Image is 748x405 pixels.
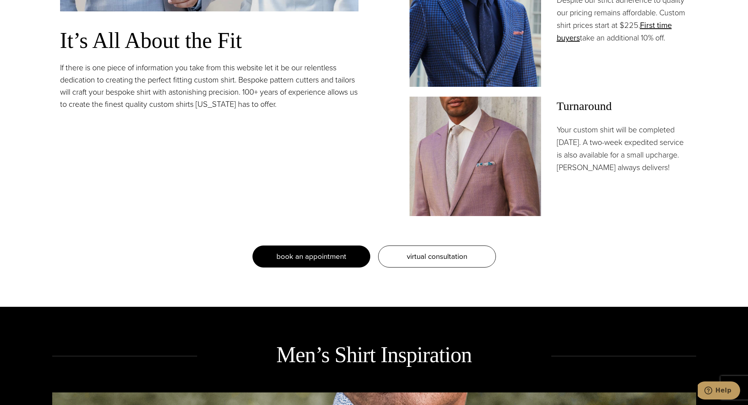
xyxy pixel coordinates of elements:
p: If there is one piece of information you take from this website let it be our relentless dedicati... [60,62,358,110]
span: book an appointment [276,251,346,262]
span: Turnaround [557,97,688,115]
h3: It’s All About the Fit [60,27,358,54]
a: virtual consultation [378,246,496,268]
p: Your custom shirt will be completed [DATE]. A two-week expedited service is also available for a ... [557,123,688,174]
a: book an appointment [252,246,370,268]
iframe: Opens a widget where you can chat to one of our agents [698,381,740,401]
img: Client in white custom dress shirt with off white tie and pink bespoke sportscoat. [410,97,541,216]
span: virtual consultation [407,251,467,262]
a: First time buyers [557,19,672,44]
h2: Men’s Shirt Inspiration [197,341,551,369]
